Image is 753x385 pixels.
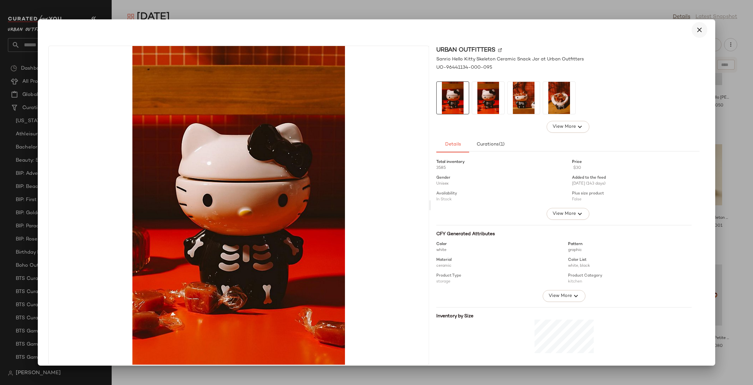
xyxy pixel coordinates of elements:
button: View More [547,121,589,133]
img: 96441134_095_m3 [543,82,575,114]
img: 96441134_095_m [472,82,504,114]
button: View More [543,290,585,302]
img: 96441134_095_m [49,46,429,365]
span: View More [552,123,576,131]
span: View More [548,292,572,300]
span: Curations [476,142,505,147]
span: View More [552,210,576,218]
button: View More [547,208,589,220]
span: Sanrio Hello Kitty Skeleton Ceramic Snack Jar at Urban Outfitters [436,56,584,63]
div: Inventory by Size [436,313,692,320]
span: (1) [499,142,505,147]
div: CFY Generated Attributes [436,231,692,238]
span: UO-96441134-000-095 [436,64,492,71]
img: 96441134_095_m [437,82,469,114]
span: Details [445,142,461,147]
img: svg%3e [498,48,502,52]
span: Urban Outfitters [436,46,495,55]
img: 96441134_095_m2 [508,82,540,114]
